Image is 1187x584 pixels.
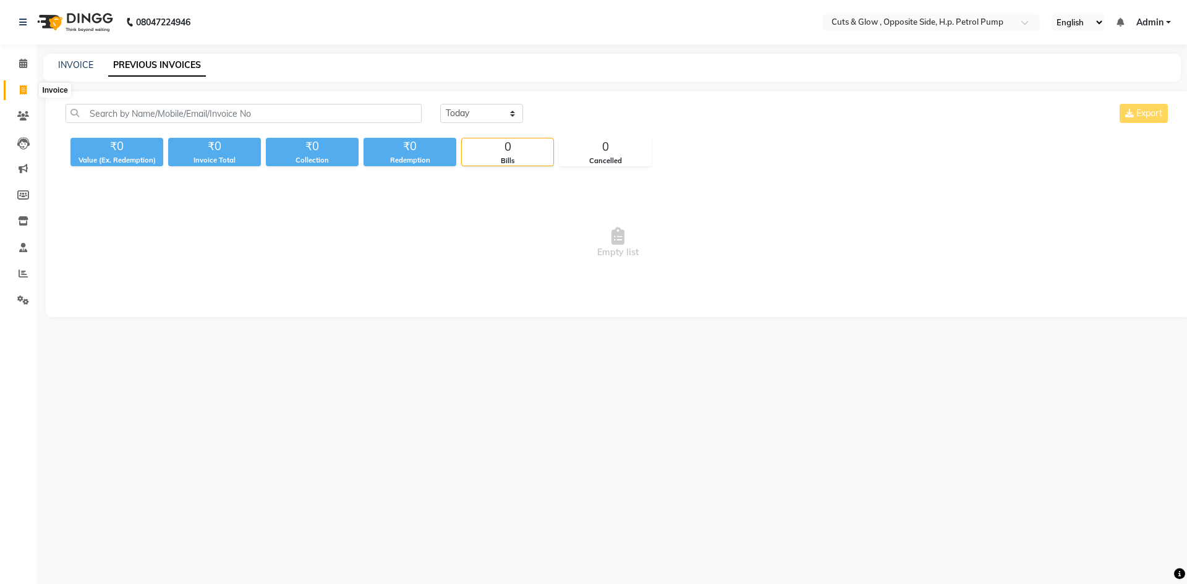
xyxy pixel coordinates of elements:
[58,59,93,70] a: INVOICE
[1136,16,1164,29] span: Admin
[168,138,261,155] div: ₹0
[559,156,651,166] div: Cancelled
[168,155,261,166] div: Invoice Total
[66,104,422,123] input: Search by Name/Mobile/Email/Invoice No
[39,83,70,98] div: Invoice
[364,155,456,166] div: Redemption
[66,181,1170,305] span: Empty list
[462,138,553,156] div: 0
[266,155,359,166] div: Collection
[266,138,359,155] div: ₹0
[559,138,651,156] div: 0
[70,155,163,166] div: Value (Ex. Redemption)
[462,156,553,166] div: Bills
[364,138,456,155] div: ₹0
[32,5,116,40] img: logo
[108,54,206,77] a: PREVIOUS INVOICES
[70,138,163,155] div: ₹0
[136,5,190,40] b: 08047224946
